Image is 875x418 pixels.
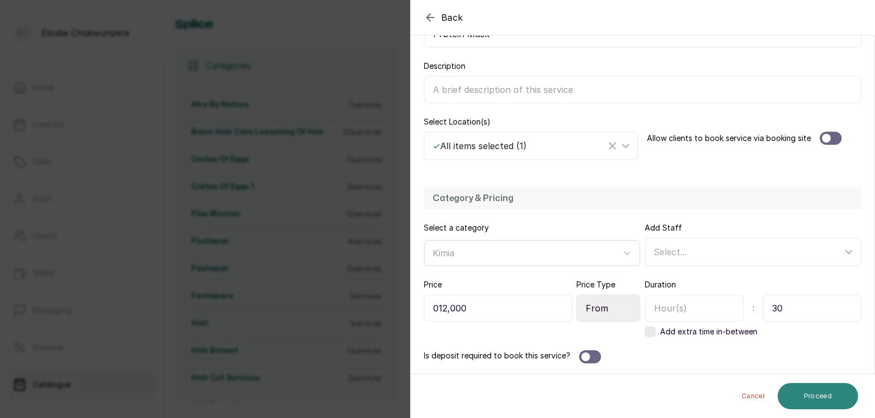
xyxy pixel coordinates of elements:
[424,295,572,322] input: Enter price
[647,133,811,144] label: Allow clients to book service via booking site
[424,11,463,24] button: Back
[424,222,489,233] label: Select a category
[763,295,862,322] input: Minutes
[576,279,615,290] label: Price Type
[424,350,570,363] label: Is deposit required to book this service?
[424,116,491,127] label: Select Location(s)
[433,140,440,151] span: ✓
[441,11,463,24] span: Back
[424,279,442,290] label: Price
[433,139,606,152] div: All items selected ( 1 )
[424,76,861,103] input: A brief description of this service
[778,383,858,409] button: Proceed
[606,139,619,152] button: Clear Selected
[645,279,676,290] label: Duration
[645,222,682,233] label: Add Staff
[733,383,773,409] button: Cancel
[752,303,754,314] span: :
[424,61,465,72] label: Description
[654,246,687,257] span: Select...
[433,192,853,205] h2: Category & Pricing
[645,295,744,322] input: Hour(s)
[660,326,757,337] span: Add extra time in-between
